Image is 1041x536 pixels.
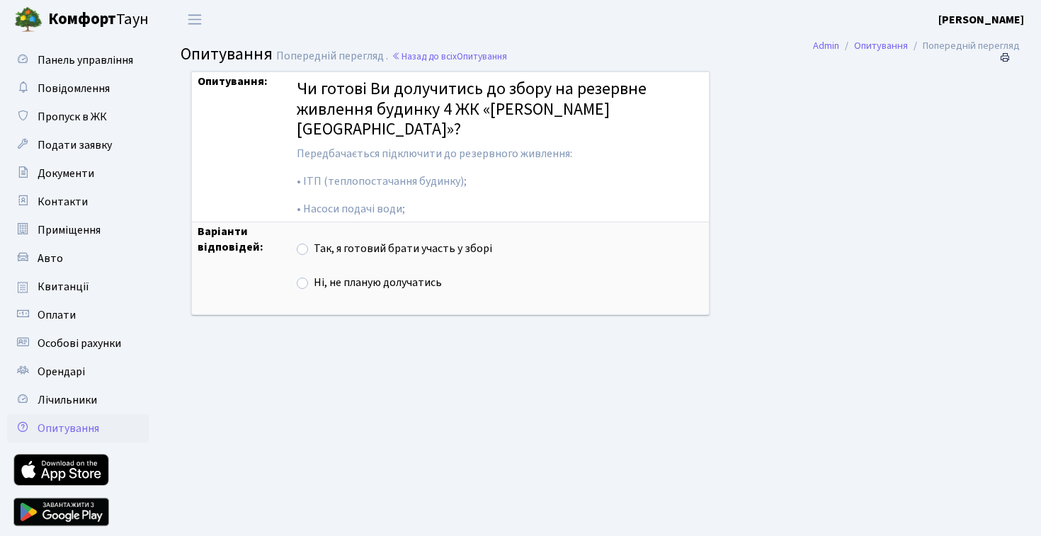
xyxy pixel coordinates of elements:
span: Панель управління [38,52,133,68]
button: Переключити навігацію [177,8,212,31]
b: Комфорт [48,8,116,30]
a: Повідомлення [7,74,149,103]
a: Квитанції [7,273,149,301]
a: Особові рахунки [7,329,149,358]
a: Опитування [854,38,908,53]
span: Таун [48,8,149,32]
span: Опитування [38,421,99,436]
a: Панель управління [7,46,149,74]
a: Назад до всіхОпитування [392,50,507,63]
li: Попередній перегляд [908,38,1020,54]
nav: breadcrumb [792,31,1041,61]
span: Авто [38,251,63,266]
a: Лічильники [7,386,149,414]
a: Орендарі [7,358,149,386]
span: Документи [38,166,94,181]
span: Пропуск в ЖК [38,109,107,125]
a: Опитування [7,414,149,443]
a: Оплати [7,301,149,329]
strong: Опитування: [198,74,268,89]
a: Документи [7,159,149,188]
b: [PERSON_NAME] [938,12,1024,28]
a: Пропуск в ЖК [7,103,149,131]
span: Особові рахунки [38,336,121,351]
span: Опитування [181,42,273,67]
h4: Чи готові Ви долучитись до збору на резервне живлення будинку 4 ЖК «[PERSON_NAME][GEOGRAPHIC_DATA]»? [297,79,703,140]
label: Так, я готовий брати участь у зборі [314,241,492,257]
span: Контакти [38,194,88,210]
p: • ІТП (теплопостачання будинку); [297,173,703,190]
label: Ні, не планую долучатись [314,275,442,291]
a: [PERSON_NAME] [938,11,1024,28]
a: Подати заявку [7,131,149,159]
span: Попередній перегляд . [276,48,388,64]
p: • Насоси подачі води; [297,201,703,217]
img: logo.png [14,6,42,34]
span: Повідомлення [38,81,110,96]
span: Приміщення [38,222,101,238]
span: Опитування [457,50,507,63]
span: Орендарі [38,364,85,380]
a: Авто [7,244,149,273]
strong: Варіанти відповідей: [198,224,263,256]
span: Подати заявку [38,137,112,153]
a: Контакти [7,188,149,216]
a: Admin [813,38,839,53]
p: Передбачається підключити до резервного живлення: [297,146,703,162]
span: Квитанції [38,279,89,295]
span: Лічильники [38,392,97,408]
span: Оплати [38,307,76,323]
a: Приміщення [7,216,149,244]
